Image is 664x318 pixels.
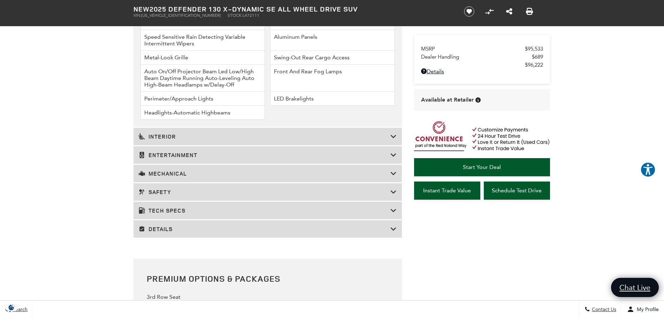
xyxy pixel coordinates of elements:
span: Schedule Test Drive [492,187,542,194]
button: Open user profile menu [622,301,664,318]
a: Chat Live [611,278,659,297]
section: Click to Open Cookie Consent Modal [3,304,20,311]
li: Metal-Look Grille [140,51,265,65]
li: Headlights-Automatic Highbeams [140,106,265,120]
span: My Profile [634,306,659,312]
li: LED Brakelights [270,92,395,106]
a: $96,222 [421,62,543,68]
div: 3rd Row Seat [147,290,388,304]
span: Dealer Handling [421,54,532,60]
span: Chat Live [616,283,654,292]
span: L472111 [243,13,259,18]
li: Front And Rear Fog Lamps [270,65,395,92]
span: Instant Trade Value [423,187,471,194]
h3: Mechanical [139,170,390,177]
li: Aluminum Panels [270,30,395,51]
a: Schedule Test Drive [484,182,550,200]
h3: Tech Specs [139,207,390,214]
span: MSRP [421,46,525,52]
a: MSRP $95,533 [421,46,543,52]
button: Save vehicle [461,6,477,17]
a: Instant Trade Value [414,182,480,200]
span: Start Your Deal [463,164,501,170]
h3: Entertainment [139,151,390,158]
a: Details [421,68,543,75]
a: Print this New 2025 Defender 130 X-Dynamic SE All Wheel Drive SUV [526,7,533,16]
iframe: YouTube video player [414,203,550,313]
span: Stock: [228,13,243,18]
aside: Accessibility Help Desk [640,162,656,179]
h3: Interior [139,133,390,140]
a: Dealer Handling $689 [421,54,543,60]
li: Auto On/Off Projector Beam Led Low/High Beam Daytime Running Auto-Leveling Auto High-Beam Headlam... [140,65,265,92]
img: Opt-Out Icon [3,304,20,311]
li: Swing-Out Rear Cargo Access [270,51,395,65]
button: Explore your accessibility options [640,162,656,177]
div: Vehicle is in stock and ready for immediate delivery. Due to demand, availability is subject to c... [475,97,481,103]
li: Speed Sensitive Rain Detecting Variable Intermittent Wipers [140,30,265,51]
span: [US_VEHICLE_IDENTIFICATION_NUMBER] [141,13,221,18]
span: $95,533 [525,46,543,52]
h3: Safety [139,188,390,195]
a: Share this New 2025 Defender 130 X-Dynamic SE All Wheel Drive SUV [506,7,512,16]
span: Available at Retailer [421,96,474,104]
li: Perimeter/Approach Lights [140,92,265,106]
span: Contact Us [590,306,616,312]
h2: Premium Options & Packages [147,272,388,285]
h3: Details [139,225,390,232]
h1: 2025 Defender 130 X-Dynamic SE All Wheel Drive SUV [133,5,452,13]
button: Compare Vehicle [484,6,495,17]
strong: New [133,4,150,14]
span: VIN: [133,13,141,18]
a: Start Your Deal [414,158,550,176]
span: $689 [532,54,543,60]
span: $96,222 [525,62,543,68]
